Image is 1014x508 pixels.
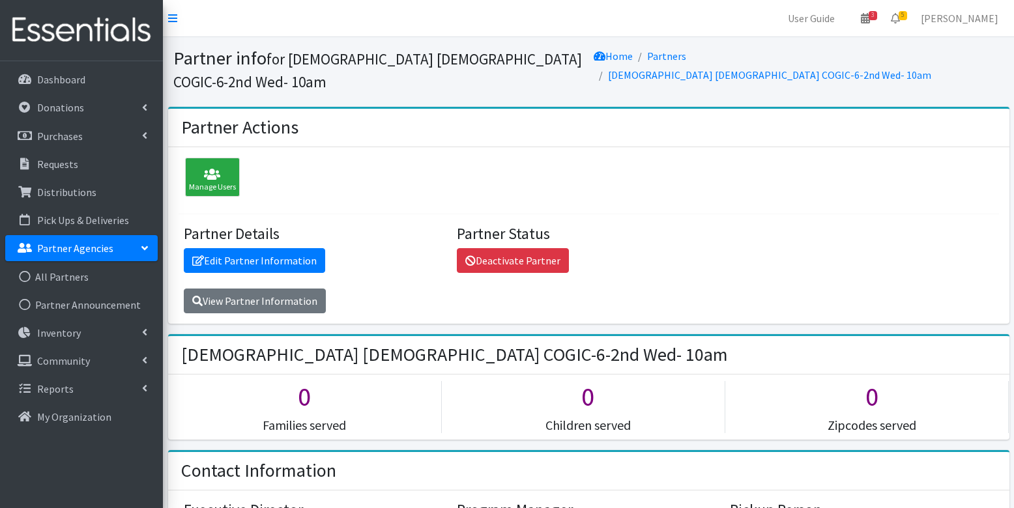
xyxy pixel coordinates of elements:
[608,68,931,81] a: [DEMOGRAPHIC_DATA] [DEMOGRAPHIC_DATA] COGIC-6-2nd Wed- 10am
[185,158,240,197] div: Manage Users
[181,344,728,366] h2: [DEMOGRAPHIC_DATA] [DEMOGRAPHIC_DATA] COGIC-6-2nd Wed- 10am
[594,49,633,63] a: Home
[880,5,910,31] a: 5
[5,207,158,233] a: Pick Ups & Deliveries
[457,225,720,244] h4: Partner Status
[899,11,907,20] span: 5
[37,410,111,423] p: My Organization
[181,117,298,139] h2: Partner Actions
[173,49,582,91] small: for [DEMOGRAPHIC_DATA] [DEMOGRAPHIC_DATA] COGIC-6-2nd Wed- 10am
[37,326,81,339] p: Inventory
[5,66,158,92] a: Dashboard
[37,130,83,143] p: Purchases
[777,5,845,31] a: User Guide
[5,348,158,374] a: Community
[5,8,158,52] img: HumanEssentials
[5,376,158,402] a: Reports
[5,264,158,290] a: All Partners
[37,186,96,199] p: Distributions
[168,417,441,433] h5: Families served
[735,381,1008,412] h1: 0
[179,173,240,186] a: Manage Users
[910,5,1009,31] a: [PERSON_NAME]
[184,248,325,273] a: Edit Partner Information
[452,417,725,433] h5: Children served
[181,460,336,482] h2: Contact Information
[457,248,569,273] a: Deactivate Partner
[5,292,158,318] a: Partner Announcement
[452,381,725,412] h1: 0
[5,320,158,346] a: Inventory
[647,49,686,63] a: Partners
[184,225,447,244] h4: Partner Details
[37,354,90,367] p: Community
[168,381,441,412] h1: 0
[5,235,158,261] a: Partner Agencies
[5,123,158,149] a: Purchases
[37,101,84,114] p: Donations
[173,47,584,92] h1: Partner info
[37,158,78,171] p: Requests
[869,11,877,20] span: 3
[735,417,1008,433] h5: Zipcodes served
[5,151,158,177] a: Requests
[184,289,326,313] a: View Partner Information
[5,94,158,120] a: Donations
[5,179,158,205] a: Distributions
[37,382,74,395] p: Reports
[37,242,113,255] p: Partner Agencies
[5,404,158,430] a: My Organization
[850,5,880,31] a: 3
[37,214,129,227] p: Pick Ups & Deliveries
[37,73,85,86] p: Dashboard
